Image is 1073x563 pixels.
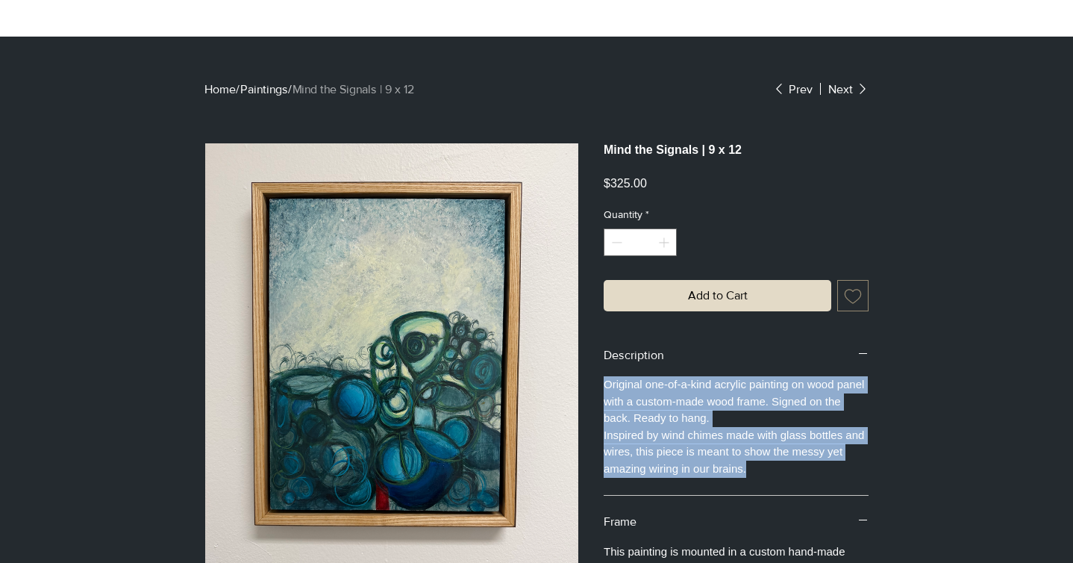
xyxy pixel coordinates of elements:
h2: Description [604,347,857,364]
button: Frame [604,514,869,530]
button: Add to Cart [604,280,831,311]
h2: Frame [604,514,857,530]
button: Increment [656,229,675,255]
p: Original one-of-a-kind acrylic painting on wood panel with a custom-made wood frame. Signed on th... [604,376,869,427]
button: Description [604,347,869,364]
span: Add to Cart [688,287,748,305]
button: Add to Wishlist [837,280,869,311]
input: Quantity [625,229,656,255]
button: Decrement [606,229,625,255]
p: Inspired by wind chimes made with glass bottles and wires, this piece is meant to show the messy ... [604,427,869,478]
